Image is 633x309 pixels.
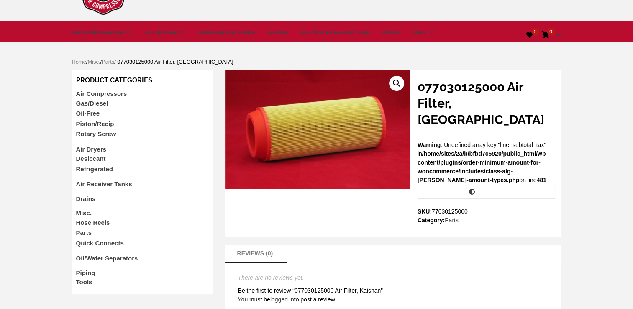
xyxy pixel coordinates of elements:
div: : Undefined array key "line_subtotal_tax" in on line [413,79,561,225]
a: Drains [76,195,96,202]
h1: 077030125000 Air Filter, [GEOGRAPHIC_DATA] [418,79,555,128]
a: View full-screen image gallery [389,76,404,91]
a: Piping [382,28,400,37]
span: Category: [418,216,555,225]
a: Reviews (0) [229,245,282,262]
a: Oil/Water Separators [300,28,369,37]
a: 0 [526,31,533,39]
a: Parts [76,229,92,236]
a: Desiccant [76,155,106,162]
a: Air Compressors [72,28,132,37]
b: 481 [536,177,546,183]
a: Oil/Water Separators [76,255,138,262]
a: Oil-Free [76,110,100,117]
a: Air Dryers [145,28,186,37]
b: /home/sites/2a/b/bfbd7c5920/public_html/wp-content/plugins/order-minimum-amount-for-woocommerce/i... [418,150,548,183]
nav: Breadcrumb [72,58,561,70]
span: 0 [547,28,555,36]
span: Compare [478,189,505,196]
a: logged in [270,296,294,303]
a: Air Dryers [76,146,107,153]
a: Tools [76,278,92,286]
a: Misc. [412,28,436,37]
span: 0 [531,28,539,36]
a: Air Receiver Tanks [76,180,132,188]
a: Rotary Screw [76,130,116,137]
span: Product categories [76,76,152,84]
a: Compare [418,185,555,199]
a: Drains [267,28,288,37]
a: Misc. [87,59,100,65]
a: Misc. [76,209,92,216]
a: Parts [102,59,114,65]
a: Piston/Recip [76,120,114,127]
a: Quick Connects [76,239,124,247]
a: Hose Reels [76,219,110,226]
a: Air Compressors [76,90,127,97]
b: Warning [418,142,441,148]
p: There are no reviews yet. [238,273,548,282]
p: You must be to post a review. [238,295,548,304]
a: Gas/Diesel [76,100,108,107]
span: SKU: [418,207,555,216]
a: Parts [445,217,459,224]
a: Piping [76,269,95,276]
span: Be the first to review “077030125000 Air Filter, Kaishan” [238,287,383,294]
a: Air Receiver Tanks [198,28,255,37]
a: Home [72,59,86,65]
span: 77030125000 [432,208,468,215]
a: Refrigerated [76,165,113,173]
